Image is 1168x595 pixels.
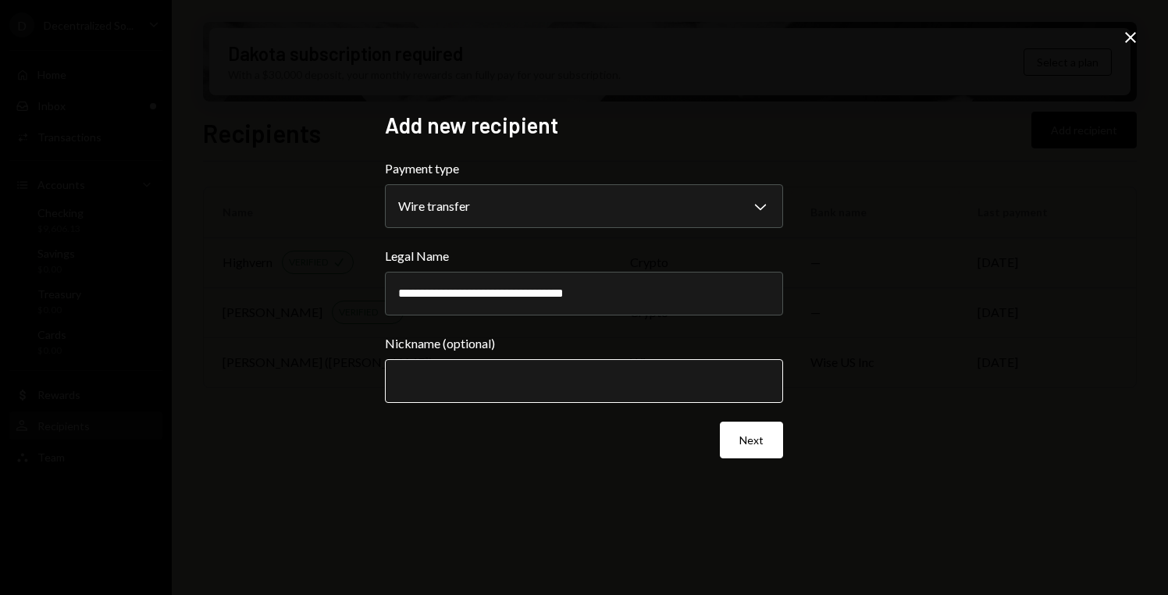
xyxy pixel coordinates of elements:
button: Payment type [385,184,783,228]
label: Legal Name [385,247,783,265]
label: Nickname (optional) [385,334,783,353]
button: Next [720,422,783,458]
label: Payment type [385,159,783,178]
h2: Add new recipient [385,110,783,141]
